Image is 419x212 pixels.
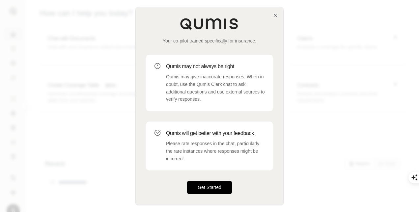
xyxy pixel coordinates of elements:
button: Get Started [187,181,232,194]
h3: Qumis will get better with your feedback [166,129,265,137]
h3: Qumis may not always be right [166,63,265,70]
p: Qumis may give inaccurate responses. When in doubt, use the Qumis Clerk chat to ask additional qu... [166,73,265,103]
p: Your co-pilot trained specifically for insurance. [146,38,273,44]
img: Qumis Logo [180,18,239,30]
p: Please rate responses in the chat, particularly the rare instances where responses might be incor... [166,140,265,162]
